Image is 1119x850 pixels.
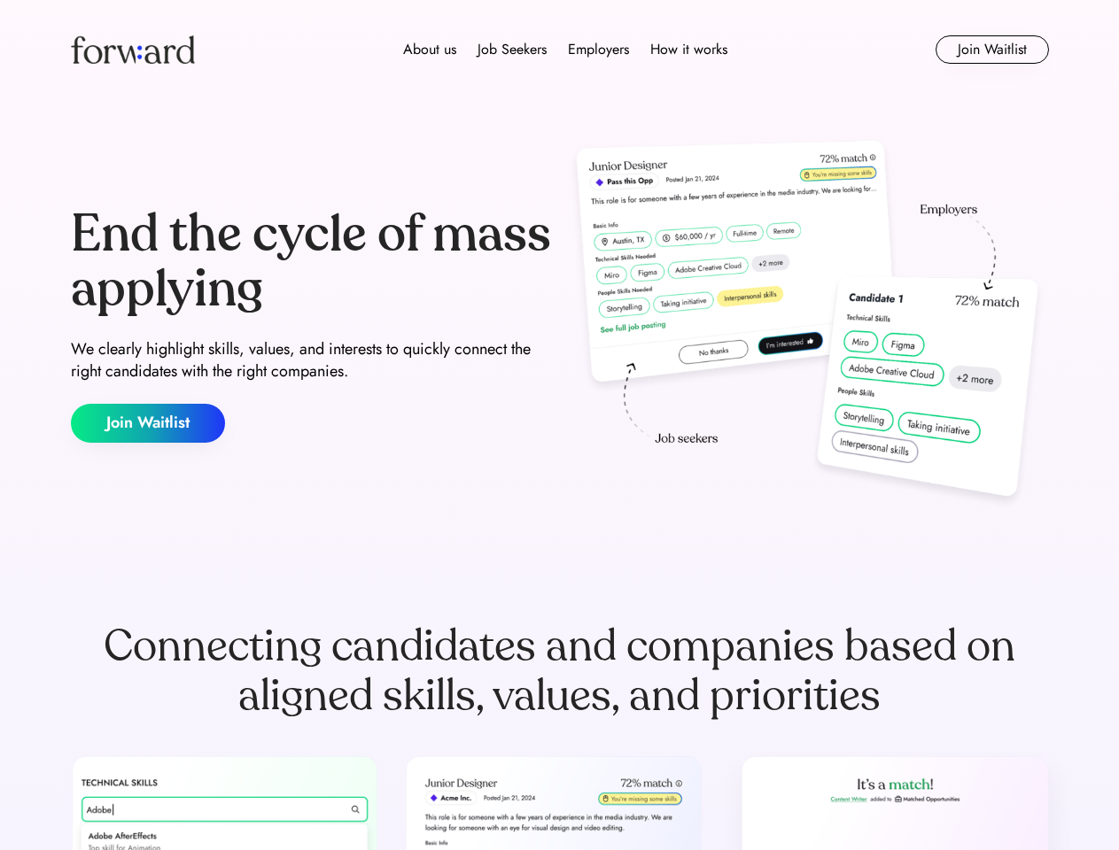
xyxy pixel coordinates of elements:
button: Join Waitlist [936,35,1049,64]
div: We clearly highlight skills, values, and interests to quickly connect the right candidates with t... [71,338,553,382]
div: End the cycle of mass applying [71,207,553,316]
div: Connecting candidates and companies based on aligned skills, values, and priorities [71,622,1049,721]
div: How it works [650,39,727,60]
div: Employers [568,39,629,60]
button: Join Waitlist [71,404,225,443]
img: Forward logo [71,35,195,64]
div: Job Seekers [478,39,547,60]
img: hero-image.png [567,135,1049,515]
div: About us [403,39,456,60]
